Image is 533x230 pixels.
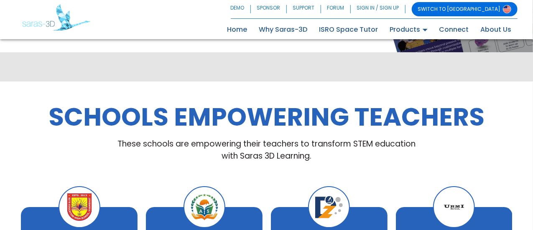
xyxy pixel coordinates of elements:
[22,4,90,31] img: Saras 3D
[315,193,343,221] img: DZ Patel School
[412,2,518,16] a: SWITCH TO [GEOGRAPHIC_DATA]
[251,2,287,16] a: SPONSOR
[287,2,321,16] a: SUPPORT
[253,23,314,36] a: Why Saras-3D
[321,2,351,16] a: FORUM
[222,23,253,36] a: Home
[475,23,518,36] a: About Us
[384,23,434,36] a: Products
[503,5,511,13] img: Switch to USA
[66,193,93,221] img: BITS Education
[314,23,384,36] a: ISRO Space Tutor
[109,138,424,162] p: These schools are empowering their teachers to transform STEM education with Saras 3D Learning.
[231,2,251,16] a: DEMO
[21,102,512,131] p: SCHOOLS EMPOWERING TEACHERS
[351,2,405,16] a: SIGN IN / SIGN UP
[440,193,468,221] img: Urmi School & Hostel
[434,23,475,36] a: Connect
[191,193,218,221] img: Arpan International School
